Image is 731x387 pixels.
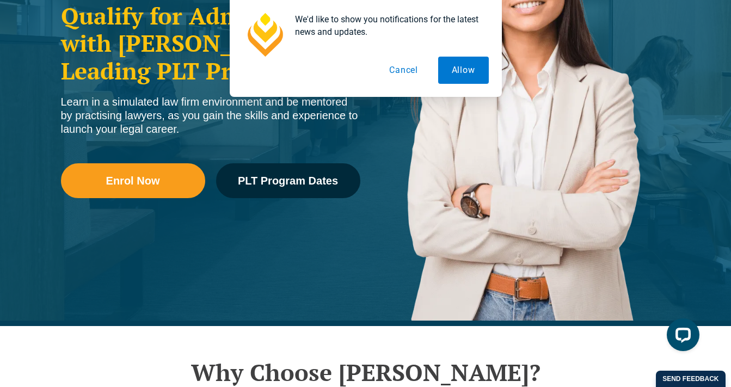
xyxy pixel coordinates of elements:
span: PLT Program Dates [238,175,338,186]
button: Allow [438,57,489,84]
h2: Why Choose [PERSON_NAME]? [56,359,676,386]
div: Learn in a simulated law firm environment and be mentored by practising lawyers, as you gain the ... [61,95,360,136]
iframe: LiveChat chat widget [658,314,704,360]
div: We'd like to show you notifications for the latest news and updates. [286,13,489,38]
span: Enrol Now [106,175,160,186]
a: PLT Program Dates [216,163,360,198]
img: notification icon [243,13,286,57]
a: Enrol Now [61,163,205,198]
button: Cancel [376,57,432,84]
